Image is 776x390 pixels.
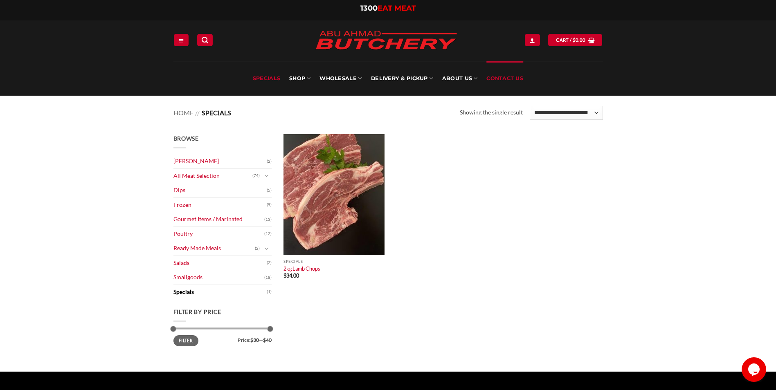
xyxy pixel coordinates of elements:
[173,270,264,285] a: Smallgoods
[264,271,272,284] span: (18)
[573,36,576,44] span: $
[283,259,385,264] p: Specials
[173,198,267,212] a: Frozen
[173,183,267,197] a: Dips
[378,4,416,13] span: EAT MEAT
[264,213,272,226] span: (13)
[173,308,222,315] span: Filter by price
[173,212,264,226] a: Gourmet Items / Marinated
[252,170,260,182] span: (74)
[173,227,264,241] a: Poultry
[255,242,260,255] span: (2)
[174,34,189,46] a: Menu
[173,154,267,168] a: [PERSON_NAME]
[202,109,231,117] span: Specials
[195,109,200,117] span: //
[283,265,320,272] a: 2kg Lamb Chops
[267,184,272,197] span: (5)
[371,61,433,96] a: Delivery & Pickup
[173,335,272,343] div: Price: —
[173,109,193,117] a: Home
[250,337,259,343] span: $30
[267,155,272,168] span: (2)
[267,286,272,298] span: (1)
[283,272,286,279] span: $
[262,171,272,180] button: Toggle
[742,357,768,382] iframe: chat widget
[308,25,464,56] img: Abu Ahmad Butchery
[262,244,272,253] button: Toggle
[173,135,199,142] span: Browse
[360,4,416,13] a: 1300EAT MEAT
[253,61,280,96] a: Specials
[460,108,523,117] p: Showing the single result
[289,61,310,96] a: SHOP
[573,37,586,43] bdi: 0.00
[173,169,252,183] a: All Meat Selection
[360,4,378,13] span: 1300
[283,272,299,279] bdi: 34.00
[525,34,540,46] a: Login
[548,34,602,46] a: View cart
[283,134,385,255] img: Lamb_forequarter_Chops (per 1Kg)
[173,241,255,256] a: Ready Made Meals
[173,335,198,346] button: Filter
[267,199,272,211] span: (9)
[486,61,523,96] a: Contact Us
[173,285,267,299] a: Specials
[264,228,272,240] span: (12)
[442,61,477,96] a: About Us
[319,61,362,96] a: Wholesale
[173,256,267,270] a: Salads
[556,36,585,44] span: Cart /
[530,106,603,120] select: Shop order
[197,34,213,46] a: Search
[267,257,272,269] span: (2)
[263,337,272,343] span: $40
